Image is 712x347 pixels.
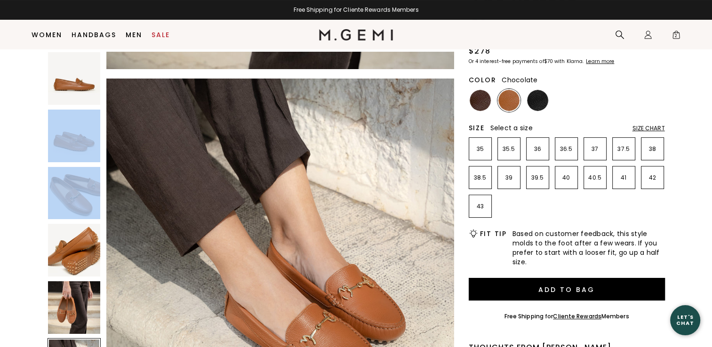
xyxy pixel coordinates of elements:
[613,174,635,181] p: 41
[632,125,665,132] div: Size Chart
[498,90,520,111] img: Tan
[585,59,614,64] a: Learn more
[498,174,520,181] p: 39
[584,145,606,153] p: 37
[527,90,548,111] img: Black
[48,52,101,105] img: The Pastoso Signature
[469,203,491,210] p: 43
[527,174,549,181] p: 39.5
[469,145,491,153] p: 35
[469,58,544,65] klarna-placement-style-body: Or 4 interest-free payments of
[469,174,491,181] p: 38.5
[469,278,665,300] button: Add to Bag
[480,230,507,237] h2: Fit Tip
[48,224,101,276] img: The Pastoso Signature
[72,31,116,39] a: Handbags
[48,281,101,334] img: The Pastoso Signature
[469,46,491,57] div: $278
[126,31,142,39] a: Men
[641,174,664,181] p: 42
[469,76,496,84] h2: Color
[586,58,614,65] klarna-placement-style-cta: Learn more
[512,229,665,267] span: Based on customer feedback, this style molds to the foot after a few wears. If you prefer to star...
[48,167,101,220] img: The Pastoso Signature
[470,90,491,111] img: Chocolate
[490,123,533,133] span: Select a size
[504,313,629,320] div: Free Shipping for Members
[469,124,485,132] h2: Size
[584,174,606,181] p: 40.5
[672,32,681,41] span: 2
[498,145,520,153] p: 35.5
[555,145,577,153] p: 36.5
[152,31,170,39] a: Sale
[553,312,601,320] a: Cliente Rewards
[544,58,553,65] klarna-placement-style-amount: $70
[319,29,393,40] img: M.Gemi
[670,314,700,326] div: Let's Chat
[641,145,664,153] p: 38
[554,58,585,65] klarna-placement-style-body: with Klarna
[613,145,635,153] p: 37.5
[32,31,62,39] a: Women
[555,174,577,181] p: 40
[527,145,549,153] p: 36
[502,75,537,85] span: Chocolate
[48,110,101,162] img: The Pastoso Signature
